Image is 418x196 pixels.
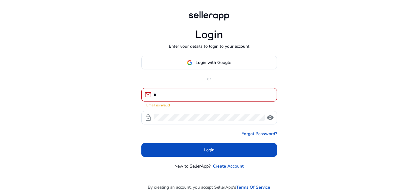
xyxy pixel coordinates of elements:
span: mail [144,91,152,98]
span: visibility [267,114,274,121]
button: Login [141,143,277,157]
mat-error: Email is [146,102,272,108]
span: Login [204,147,215,153]
p: or [141,76,277,82]
p: New to SellerApp? [174,163,211,169]
a: Create Account [213,163,244,169]
span: Login with Google [196,59,231,66]
button: Login with Google [141,56,277,69]
h1: Login [195,28,223,41]
a: Terms Of Service [236,184,270,190]
span: lock [144,114,152,121]
p: Enter your details to login to your account [169,43,249,50]
a: Forgot Password? [241,131,277,137]
img: google-logo.svg [187,60,192,65]
strong: invalid [159,103,170,108]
